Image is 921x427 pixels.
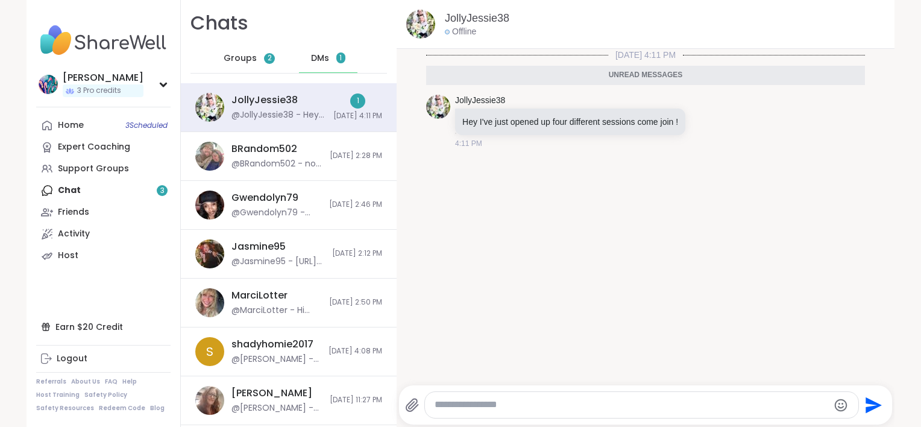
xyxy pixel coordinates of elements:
[426,66,865,85] div: Unread messages
[195,191,224,220] img: https://sharewell-space-live.sfo3.digitaloceanspaces.com/user-generated/7c5e48d9-1979-4754-8140-3...
[195,239,224,268] img: https://sharewell-space-live.sfo3.digitaloceanspaces.com/user-generated/0818d3a5-ec43-4745-9685-c...
[36,245,171,267] a: Host
[36,404,94,413] a: Safety Resources
[36,136,171,158] a: Expert Coaching
[150,404,165,413] a: Blog
[36,378,66,386] a: Referrals
[105,378,118,386] a: FAQ
[333,111,382,121] span: [DATE] 4:11 PM
[426,95,450,119] img: https://sharewell-space-live.sfo3.digitaloceanspaces.com/user-generated/3602621c-eaa5-4082-863a-9...
[58,228,90,240] div: Activity
[445,26,476,38] div: Offline
[311,52,329,65] span: DMs
[231,289,288,302] div: MarciLotter
[195,93,224,122] img: https://sharewell-space-live.sfo3.digitaloceanspaces.com/user-generated/3602621c-eaa5-4082-863a-9...
[231,402,322,414] div: @[PERSON_NAME] - Hi! Sweet Dreams!
[125,121,168,130] span: 3 Scheduled
[231,338,313,351] div: shadyhomie2017
[231,256,325,268] div: @Jasmine95 - [URL][DOMAIN_NAME]
[36,158,171,180] a: Support Groups
[834,398,848,413] button: Emoji picker
[330,151,382,161] span: [DATE] 2:28 PM
[231,93,298,107] div: JollyJessie38
[195,386,224,415] img: https://sharewell-space-live.sfo3.digitaloceanspaces.com/user-generated/12025a04-e023-4d79-ba6e-0...
[77,86,121,96] span: 3 Pro credits
[195,142,224,171] img: https://sharewell-space-live.sfo3.digitaloceanspaces.com/user-generated/127af2b2-1259-4cf0-9fd7-7...
[36,223,171,245] a: Activity
[329,297,382,308] span: [DATE] 2:50 PM
[231,191,298,204] div: Gwendolyn79
[206,343,213,361] span: s
[455,138,482,149] span: 4:11 PM
[231,207,322,219] div: @Gwendolyn79 - [GEOGRAPHIC_DATA]
[36,391,80,399] a: Host Training
[58,250,78,262] div: Host
[58,163,129,175] div: Support Groups
[195,288,224,317] img: https://sharewell-space-live.sfo3.digitaloceanspaces.com/user-generated/7a3b2c34-6725-4fc7-97ef-c...
[350,93,365,109] div: 1
[231,109,326,121] div: @JollyJessie38 - Hey I've just opened up four different sessions come join !
[224,52,257,65] span: Groups
[58,119,84,131] div: Home
[339,53,342,63] span: 1
[329,200,382,210] span: [DATE] 2:46 PM
[36,115,171,136] a: Home3Scheduled
[36,316,171,338] div: Earn $20 Credit
[608,49,683,61] span: [DATE] 4:11 PM
[445,11,509,26] a: JollyJessie38
[63,71,143,84] div: [PERSON_NAME]
[231,305,322,317] div: @MarciLotter - Hi [PERSON_NAME].. I will start looking [DATE]. How are you feeling?
[231,142,297,156] div: BRandom502
[231,240,286,253] div: Jasmine95
[39,75,58,94] img: hollyjanicki
[57,353,87,365] div: Logout
[36,19,171,62] img: ShareWell Nav Logo
[231,387,312,400] div: [PERSON_NAME]
[36,201,171,223] a: Friends
[330,395,382,405] span: [DATE] 11:27 PM
[231,158,322,170] div: @BRandom502 - not bad, just a lot getting used to it and everything
[122,378,137,386] a: Help
[71,378,100,386] a: About Us
[190,10,248,37] h1: Chats
[435,399,828,411] textarea: Type your message
[859,391,886,419] button: Send
[455,95,505,107] a: JollyJessie38
[328,346,382,356] span: [DATE] 4:08 PM
[406,10,435,39] img: https://sharewell-space-live.sfo3.digitaloceanspaces.com/user-generated/3602621c-eaa5-4082-863a-9...
[36,348,171,370] a: Logout
[58,206,89,218] div: Friends
[231,353,321,365] div: @[PERSON_NAME] - Hello Hello new friend!
[84,391,127,399] a: Safety Policy
[99,404,145,413] a: Redeem Code
[268,53,272,63] span: 2
[462,116,678,128] p: Hey I've just opened up four different sessions come join !
[332,248,382,259] span: [DATE] 2:12 PM
[58,141,130,153] div: Expert Coaching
